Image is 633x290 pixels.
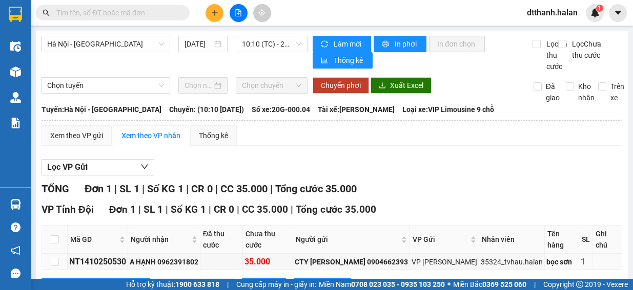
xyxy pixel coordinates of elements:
[185,80,212,91] input: Chọn ngày
[334,38,363,50] span: Làm mới
[220,183,268,195] span: CC 35.000
[296,234,399,245] span: Người gửi
[568,38,603,61] span: Lọc Chưa thu cước
[144,204,163,215] span: SL 1
[429,36,485,52] button: In đơn chọn
[593,226,622,254] th: Ghi chú
[270,183,273,195] span: |
[244,255,291,268] div: 35.000
[56,7,177,18] input: Tìm tên, số ĐT hoặc mã đơn
[319,279,445,290] span: Miền Nam
[211,9,218,16] span: plus
[242,36,301,52] span: 10:10 (TC) - 20G-000.04
[236,279,316,290] span: Cung cấp máy in - giấy in:
[258,9,266,16] span: aim
[374,36,426,52] button: printerIn phơi
[142,183,145,195] span: |
[410,254,479,270] td: VP Nguyễn Trãi
[109,204,136,215] span: Đơn 1
[252,104,310,115] span: Số xe: 20G-000.04
[253,4,271,22] button: aim
[191,183,213,195] span: CR 0
[10,118,21,128] img: solution-icon
[186,183,189,195] span: |
[119,183,139,195] span: SL 1
[42,183,69,195] span: TỔNG
[42,159,154,175] button: Lọc VP Gửi
[138,204,141,215] span: |
[606,81,628,103] span: Trên xe
[590,8,600,17] img: icon-new-feature
[70,234,117,245] span: Mã GD
[199,130,228,141] div: Thống kê
[147,183,183,195] span: Số KG 1
[479,226,545,254] th: Nhân viên
[382,40,391,49] span: printer
[453,279,526,290] span: Miền Bắc
[42,204,94,215] span: VP Tỉnh Đội
[447,282,451,286] span: ⚪️
[11,269,21,278] span: message
[227,279,229,290] span: |
[581,255,591,268] div: 1
[576,281,583,288] span: copyright
[334,55,364,66] span: Thống kê
[614,8,623,17] span: caret-down
[10,92,21,103] img: warehouse-icon
[114,183,117,195] span: |
[318,104,395,115] span: Tài xế: [PERSON_NAME]
[379,82,386,90] span: download
[321,40,330,49] span: sync
[313,52,373,69] button: bar-chartThống kê
[68,254,128,270] td: NT1410250530
[206,4,223,22] button: plus
[395,38,418,50] span: In phơi
[230,4,248,22] button: file-add
[412,256,477,267] div: VP [PERSON_NAME]
[275,183,357,195] span: Tổng cước 35.000
[47,161,88,173] span: Lọc VP Gửi
[215,183,218,195] span: |
[545,226,579,254] th: Tên hàng
[185,38,212,50] input: 14/10/2025
[130,256,198,267] div: A HẠNH 0962391802
[295,256,408,267] div: CTY [PERSON_NAME] 0904662393
[596,5,603,12] sup: 1
[121,130,180,141] div: Xem theo VP nhận
[371,77,432,94] button: downloadXuất Excel
[413,234,468,245] span: VP Gửi
[291,204,293,215] span: |
[200,226,243,254] th: Đã thu cước
[242,204,288,215] span: CC 35.000
[169,104,244,115] span: Chuyến: (10:10 [DATE])
[534,279,536,290] span: |
[131,234,190,245] span: Người nhận
[9,7,22,22] img: logo-vxr
[519,6,586,19] span: dtthanh.halan
[609,4,627,22] button: caret-down
[542,38,569,72] span: Lọc Đã thu cước
[574,81,599,103] span: Kho nhận
[10,199,21,210] img: warehouse-icon
[209,204,211,215] span: |
[166,204,168,215] span: |
[43,9,50,16] span: search
[546,256,577,267] div: bọc sơn
[85,183,112,195] span: Đơn 1
[237,204,239,215] span: |
[140,163,149,171] span: down
[321,57,330,65] span: bar-chart
[42,105,161,114] b: Tuyến: Hà Nội - [GEOGRAPHIC_DATA]
[47,78,164,93] span: Chọn tuyến
[214,204,234,215] span: CR 0
[481,256,543,267] div: 35324_tvhau.halan
[351,280,445,288] strong: 0708 023 035 - 0935 103 250
[598,5,601,12] span: 1
[47,36,164,52] span: Hà Nội - Tuyên Quang
[235,9,242,16] span: file-add
[10,66,21,77] img: warehouse-icon
[175,280,219,288] strong: 1900 633 818
[243,226,293,254] th: Chưa thu cước
[579,226,593,254] th: SL
[313,77,369,94] button: Chuyển phơi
